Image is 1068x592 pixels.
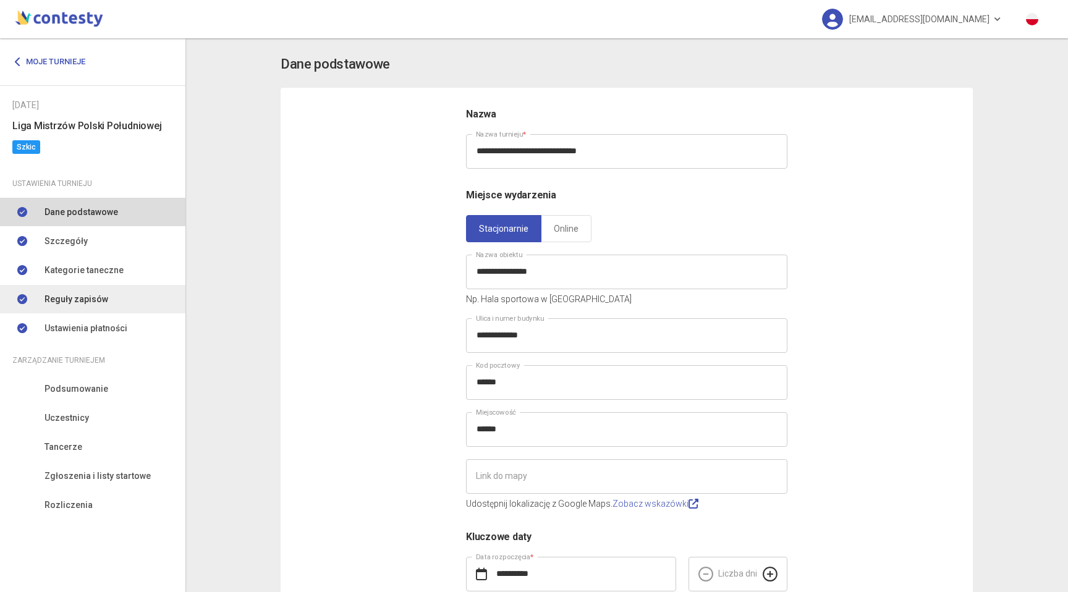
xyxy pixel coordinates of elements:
[44,292,108,306] span: Reguły zapisów
[44,234,88,248] span: Szczegóły
[466,108,496,120] span: Nazwa
[12,118,173,133] h6: Liga Mistrzów Polski Południowej
[466,215,541,242] a: Stacjonarnie
[466,292,787,306] p: Np. Hala sportowa w [GEOGRAPHIC_DATA]
[44,321,127,335] span: Ustawienia płatności
[281,54,973,75] app-title: settings-basic.title
[12,140,40,154] span: Szkic
[12,177,173,190] div: Ustawienia turnieju
[44,498,93,512] span: Rozliczenia
[12,51,95,73] a: Moje turnieje
[281,54,390,75] h3: Dane podstawowe
[612,499,698,509] a: Zobacz wskazówki
[44,263,124,277] span: Kategorie taneczne
[12,353,105,367] span: Zarządzanie turniejem
[44,440,82,454] span: Tancerze
[12,98,173,112] div: [DATE]
[44,469,151,483] span: Zgłoszenia i listy startowe
[466,189,556,201] span: Miejsce wydarzenia
[466,531,532,543] span: Kluczowe daty
[44,382,108,395] span: Podsumowanie
[44,411,89,425] span: Uczestnicy
[44,205,118,219] span: Dane podstawowe
[849,6,990,32] span: [EMAIL_ADDRESS][DOMAIN_NAME]
[466,497,787,510] p: Udostępnij lokalizację z Google Maps.
[541,215,591,242] a: Online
